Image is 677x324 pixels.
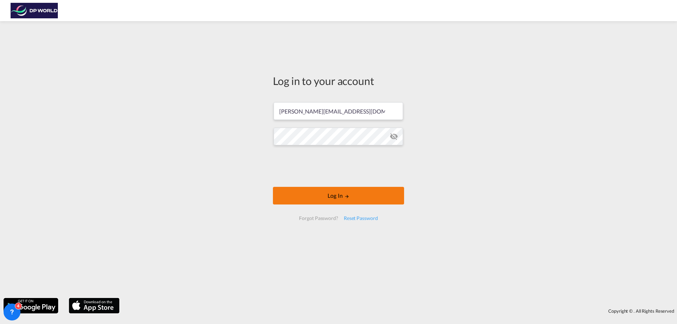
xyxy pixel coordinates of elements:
div: Log in to your account [273,73,404,88]
img: c08ca190194411f088ed0f3ba295208c.png [11,3,58,19]
md-icon: icon-eye-off [390,132,398,141]
input: Enter email/phone number [274,102,403,120]
img: apple.png [68,297,120,314]
img: google.png [3,297,59,314]
div: Reset Password [341,212,381,225]
button: LOGIN [273,187,404,204]
div: Forgot Password? [296,212,341,225]
iframe: reCAPTCHA [285,152,392,180]
div: Copyright © . All Rights Reserved [123,305,677,317]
